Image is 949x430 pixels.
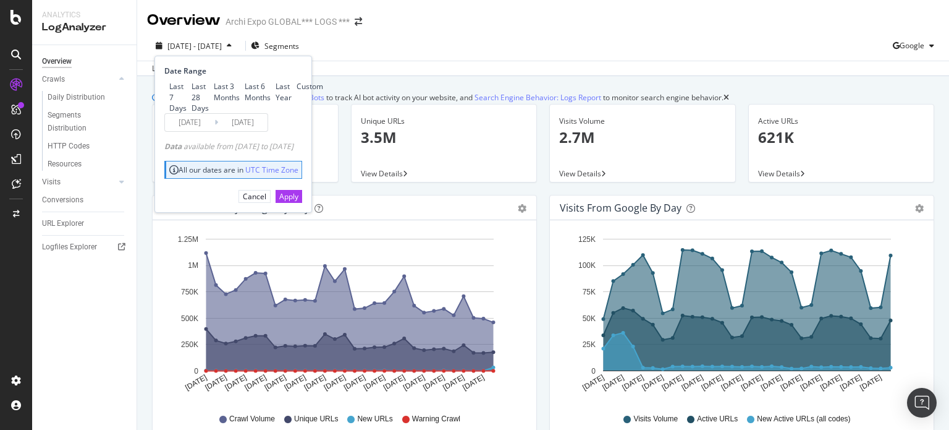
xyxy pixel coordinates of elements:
[42,241,97,254] div: Logfiles Explorer
[697,414,738,424] span: Active URLs
[48,140,90,153] div: HTTP Codes
[578,235,596,244] text: 125K
[907,388,937,418] div: Open Intercom Messenger
[283,373,308,392] text: [DATE]
[757,414,850,424] span: New Active URLs (all codes)
[633,414,678,424] span: Visits Volume
[164,141,293,152] div: available from [DATE] to [DATE]
[461,373,486,392] text: [DATE]
[271,81,292,102] div: Last Year
[224,373,248,392] text: [DATE]
[164,91,723,104] div: We introduced 2 new report templates: to track AI bot activity on your website, and to monitor se...
[194,367,198,376] text: 0
[583,340,596,349] text: 25K
[42,10,127,20] div: Analytics
[264,41,299,51] span: Segments
[147,40,240,52] button: [DATE] - [DATE]
[229,414,275,424] span: Crawl Volume
[402,373,426,392] text: [DATE]
[799,373,824,392] text: [DATE]
[169,81,187,113] div: Last 7 Days
[42,217,84,230] div: URL Explorer
[342,373,367,392] text: [DATE]
[303,373,327,392] text: [DATE]
[167,41,222,51] span: [DATE] - [DATE]
[251,36,299,56] button: Segments
[165,114,214,131] input: Start Date
[915,204,924,213] div: gear
[900,40,924,51] span: Google
[164,66,299,76] div: Date Range
[214,81,240,102] div: Last 3 Months
[700,373,725,392] text: [DATE]
[238,190,271,203] button: Cancel
[164,81,187,113] div: Last 7 Days
[42,73,65,86] div: Crawls
[560,230,919,402] svg: A chart.
[42,20,127,35] div: LogAnalyzer
[187,81,209,113] div: Last 28 Days
[152,63,216,74] div: Last update
[181,288,198,296] text: 750K
[518,204,526,213] div: gear
[169,165,298,175] div: All our dates are in
[188,262,198,270] text: 1M
[621,373,646,392] text: [DATE]
[48,140,128,153] a: HTTP Codes
[245,81,271,102] div: Last 6 Months
[758,168,800,179] span: View Details
[181,340,198,349] text: 250K
[263,373,288,392] text: [DATE]
[192,81,209,113] div: Last 28 Days
[292,81,323,92] div: Custom
[641,373,665,392] text: [DATE]
[578,262,596,270] text: 100K
[559,116,726,127] div: Visits Volume
[42,194,128,207] a: Conversions
[181,314,198,323] text: 500K
[42,176,61,189] div: Visits
[601,373,625,392] text: [DATE]
[42,176,116,189] a: Visits
[147,10,221,31] div: Overview
[720,373,744,392] text: [DATE]
[42,241,128,254] a: Logfiles Explorer
[758,116,925,127] div: Active URLs
[362,373,387,392] text: [DATE]
[243,191,266,202] div: Cancel
[838,373,863,392] text: [DATE]
[209,81,240,102] div: Last 3 Months
[421,373,446,392] text: [DATE]
[243,373,268,392] text: [DATE]
[294,414,338,424] span: Unique URLs
[474,91,601,104] a: Search Engine Behavior: Logs Report
[759,373,784,392] text: [DATE]
[48,158,82,171] div: Resources
[203,373,228,392] text: [DATE]
[162,230,522,402] div: A chart.
[361,116,528,127] div: Unique URLs
[583,288,596,296] text: 75K
[245,165,298,175] a: UTC Time Zone
[279,191,298,202] div: Apply
[42,55,72,68] div: Overview
[152,91,934,104] div: info banner
[48,91,128,104] a: Daily Distribution
[240,81,271,102] div: Last 6 Months
[164,141,183,152] span: Data
[183,373,208,392] text: [DATE]
[581,373,605,392] text: [DATE]
[323,373,347,392] text: [DATE]
[361,127,528,148] p: 3.5M
[42,73,116,86] a: Crawls
[680,373,705,392] text: [DATE]
[382,373,407,392] text: [DATE]
[660,373,685,392] text: [DATE]
[48,109,128,135] a: Segments Distribution
[48,158,128,171] a: Resources
[559,168,601,179] span: View Details
[758,127,925,148] p: 621K
[441,373,466,392] text: [DATE]
[560,202,681,214] div: Visits from Google by day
